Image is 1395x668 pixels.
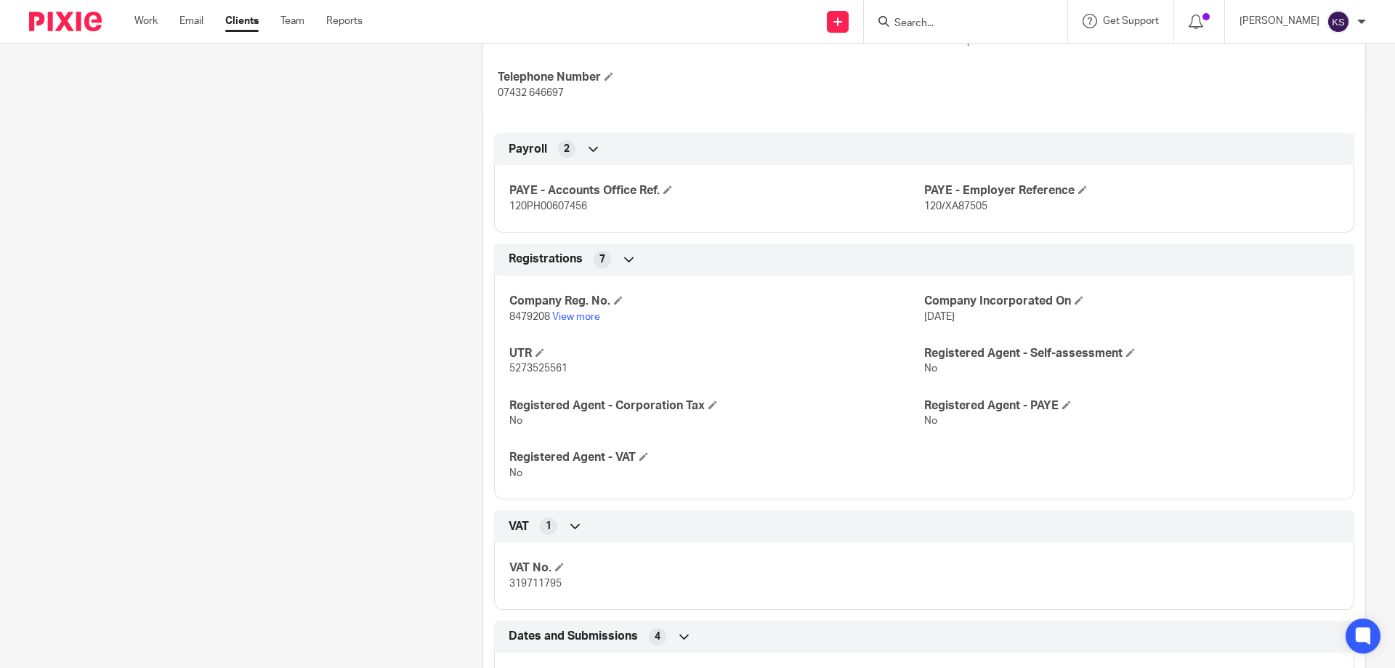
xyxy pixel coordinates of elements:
span: 5273525561 [509,363,567,374]
span: 120PH00607456 [509,201,587,212]
span: No [924,363,937,374]
a: Email [179,14,203,28]
h4: Company Incorporated On [924,294,1339,309]
h4: Company Reg. No. [509,294,924,309]
h4: VAT No. [509,560,924,576]
span: VAT [509,519,529,534]
span: 4 [655,629,660,644]
span: 319711795 [509,579,562,589]
h4: Registered Agent - VAT [509,450,924,465]
span: 8479208 [509,312,550,322]
span: 1 [546,519,551,534]
span: No [509,468,522,478]
span: Payroll [509,142,547,157]
input: Search [893,17,1024,31]
a: Work [134,14,158,28]
span: 7 [599,252,605,267]
span: Get Support [1103,16,1159,26]
h4: Telephone Number [498,70,924,85]
h4: Registered Agent - Corporation Tax [509,398,924,414]
span: Registrations [509,251,583,267]
h4: UTR [509,346,924,361]
h4: PAYE - Accounts Office Ref. [509,183,924,198]
img: Pixie [29,12,102,31]
a: Reports [326,14,363,28]
span: No [509,416,522,426]
h4: PAYE - Employer Reference [924,183,1339,198]
span: 120/XA87505 [924,201,987,212]
h4: Registered Agent - PAYE [924,398,1339,414]
span: 07432 646697 [498,88,564,98]
p: [PERSON_NAME] [1240,14,1319,28]
span: 2 [564,142,570,156]
img: svg%3E [1327,10,1350,33]
span: [DATE] [924,312,955,322]
h4: Registered Agent - Self-assessment [924,346,1339,361]
a: Clients [225,14,259,28]
a: Team [280,14,304,28]
a: View more [552,312,600,322]
span: Dates and Submissions [509,629,638,644]
span: No [924,416,937,426]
